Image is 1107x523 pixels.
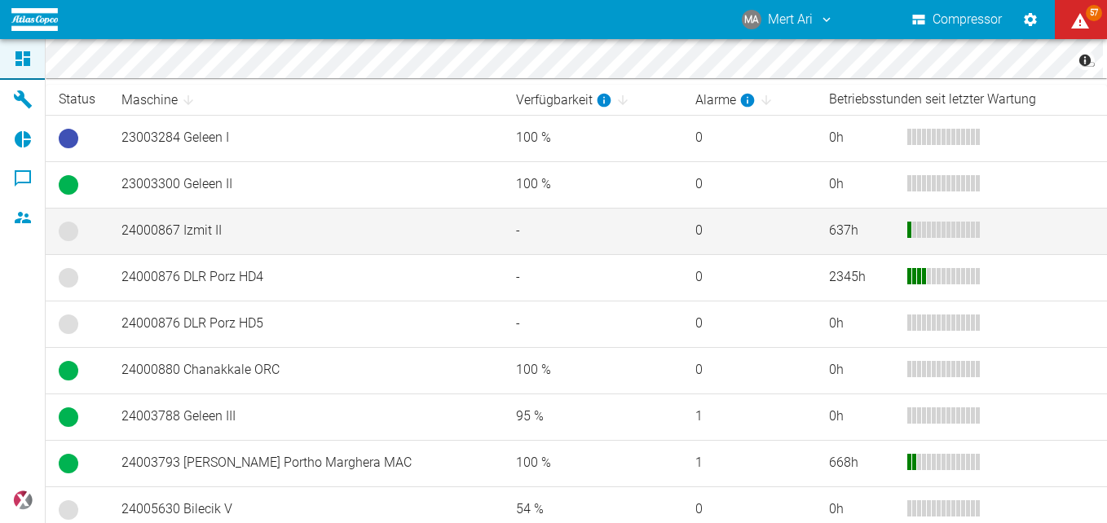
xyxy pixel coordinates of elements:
td: 0 [682,301,817,347]
td: 100 % [503,347,682,393]
div: 2345 h [829,268,894,287]
td: 1 [682,393,817,440]
div: berechnet für die letzten 7 Tage [516,90,612,110]
td: 100 % [503,161,682,208]
span: Maschine [121,90,199,110]
span: Betrieb [59,175,78,195]
span: Betrieb [59,454,78,473]
td: 24000867 Izmit II [108,208,503,254]
div: 0 h [829,314,894,333]
td: 95 % [503,393,682,440]
td: 24003788 Geleen III [108,393,503,440]
div: 637 h [829,222,894,240]
td: 0 [682,115,817,161]
img: Xplore Logo [13,490,33,510]
td: - [503,208,682,254]
td: 100 % [503,440,682,486]
div: 0 h [829,407,894,426]
div: 668 h [829,454,894,472]
th: Betriebsstunden seit letzter Wartung [816,85,1107,115]
span: Keine Daten [59,268,78,288]
td: 0 [682,208,817,254]
div: MA [742,10,761,29]
td: 24003793 [PERSON_NAME] Portho Marghera MAC [108,440,503,486]
div: 0 h [829,361,894,380]
td: 23003284 Geleen I [108,115,503,161]
span: Betrieb [59,361,78,380]
span: 57 [1086,5,1102,21]
button: Einstellungen [1016,5,1045,34]
div: 0 h [829,500,894,519]
td: 100 % [503,115,682,161]
td: - [503,254,682,301]
td: - [503,301,682,347]
td: 24000876 DLR Porz HD5 [108,301,503,347]
td: 0 [682,347,817,393]
span: Betriebsbereit [59,129,78,148]
span: Keine Daten [59,500,78,520]
span: Keine Daten [59,314,78,334]
th: Status [46,85,108,115]
button: mert.ari@atlascopco.com [739,5,836,34]
span: Keine Daten [59,222,78,241]
div: 0 h [829,129,894,147]
span: Betrieb [59,407,78,427]
img: logo [11,8,58,30]
td: 23003300 Geleen II [108,161,503,208]
button: Compressor [909,5,1006,34]
div: berechnet für die letzten 7 Tage [695,90,756,110]
td: 24000876 DLR Porz HD4 [108,254,503,301]
td: 1 [682,440,817,486]
div: 0 h [829,175,894,194]
td: 0 [682,161,817,208]
td: 24000880 Chanakkale ORC [108,347,503,393]
td: 0 [682,254,817,301]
